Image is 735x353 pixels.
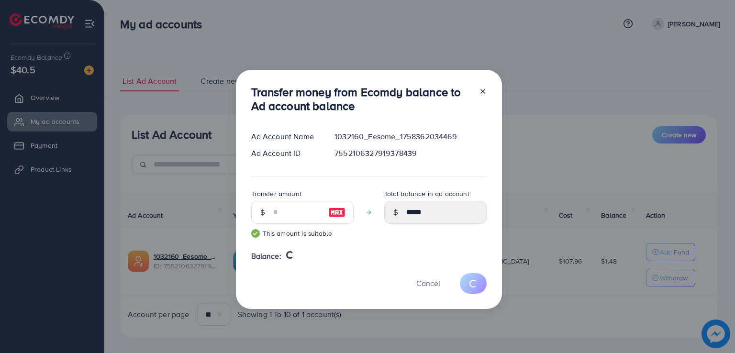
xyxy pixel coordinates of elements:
[327,131,494,142] div: 1032160_Eesome_1758362034469
[327,148,494,159] div: 7552106327919378439
[244,148,327,159] div: Ad Account ID
[416,278,440,288] span: Cancel
[384,189,469,199] label: Total balance in ad account
[251,251,281,262] span: Balance:
[251,189,301,199] label: Transfer amount
[244,131,327,142] div: Ad Account Name
[251,85,471,113] h3: Transfer money from Ecomdy balance to Ad account balance
[251,229,354,238] small: This amount is suitable
[328,207,345,218] img: image
[404,273,452,294] button: Cancel
[251,229,260,238] img: guide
